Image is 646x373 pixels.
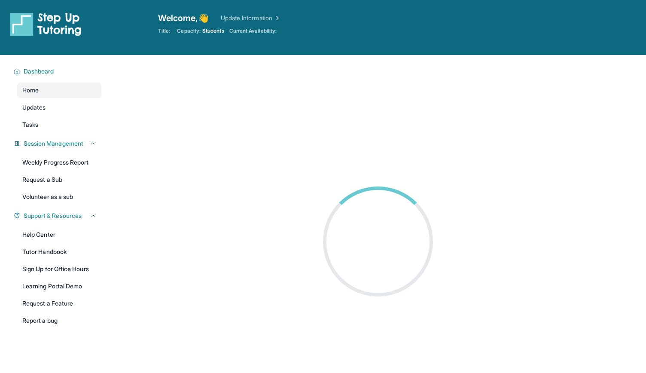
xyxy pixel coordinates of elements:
[20,211,96,220] button: Support & Resources
[202,28,224,34] span: Students
[17,189,101,205] a: Volunteer as a sub
[17,155,101,170] a: Weekly Progress Report
[272,14,281,22] img: Chevron Right
[17,244,101,260] a: Tutor Handbook
[22,103,46,112] span: Updates
[17,117,101,132] a: Tasks
[22,120,38,129] span: Tasks
[158,28,170,34] span: Title:
[20,67,96,76] button: Dashboard
[22,86,39,95] span: Home
[17,278,101,294] a: Learning Portal Demo
[17,100,101,115] a: Updates
[158,12,209,24] span: Welcome, 👋
[17,296,101,311] a: Request a Feature
[17,313,101,328] a: Report a bug
[177,28,201,34] span: Capacity:
[229,28,277,34] span: Current Availability:
[20,139,96,148] button: Session Management
[24,139,83,148] span: Session Management
[24,67,54,76] span: Dashboard
[221,14,281,22] a: Update Information
[24,211,82,220] span: Support & Resources
[17,172,101,187] a: Request a Sub
[17,83,101,98] a: Home
[17,227,101,242] a: Help Center
[10,12,82,36] img: logo
[17,261,101,277] a: Sign Up for Office Hours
